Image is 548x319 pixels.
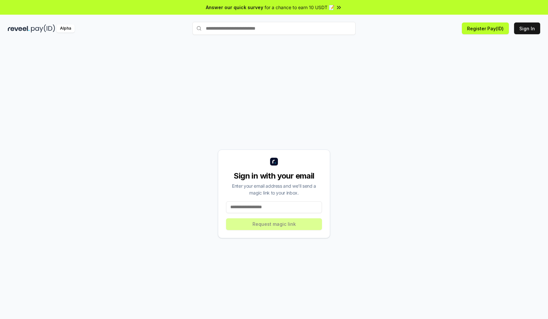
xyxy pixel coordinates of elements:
div: Enter your email address and we’ll send a magic link to your inbox. [226,182,322,196]
img: pay_id [31,24,55,33]
button: Sign In [514,22,540,34]
div: Sign in with your email [226,171,322,181]
span: Answer our quick survey [206,4,263,11]
button: Register Pay(ID) [462,22,509,34]
div: Alpha [56,24,75,33]
img: logo_small [270,158,278,166]
img: reveel_dark [8,24,30,33]
span: for a chance to earn 10 USDT 📝 [265,4,334,11]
